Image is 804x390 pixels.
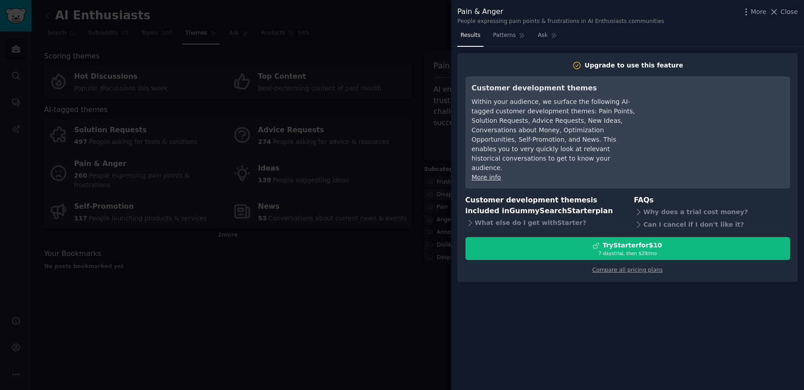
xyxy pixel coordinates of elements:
[538,31,548,40] span: Ask
[592,267,663,273] a: Compare all pricing plans
[465,237,790,260] button: TryStarterfor$107 daystrial, then $29/mo
[535,28,560,47] a: Ask
[461,31,480,40] span: Results
[466,250,790,256] div: 7 days trial, then $ 29 /mo
[741,7,767,17] button: More
[465,217,622,229] div: What else do I get with Starter ?
[751,7,767,17] span: More
[490,28,528,47] a: Patterns
[634,206,790,218] div: Why does a trial cost money?
[602,241,662,250] div: Try Starter for $10
[509,206,595,215] span: GummySearch Starter
[472,174,501,181] a: More info
[493,31,515,40] span: Patterns
[457,18,664,26] div: People expressing pain points & frustrations in AI Enthusiasts communities
[457,28,483,47] a: Results
[585,61,683,70] div: Upgrade to use this feature
[457,6,664,18] div: Pain & Anger
[634,218,790,231] div: Can I cancel if I don't like it?
[649,83,784,150] iframe: YouTube video player
[781,7,798,17] span: Close
[634,195,790,206] h3: FAQs
[472,97,636,173] div: Within your audience, we surface the following AI-tagged customer development themes: Pain Points...
[465,195,622,217] h3: Customer development themes is included in plan
[769,7,798,17] button: Close
[472,83,636,94] h3: Customer development themes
